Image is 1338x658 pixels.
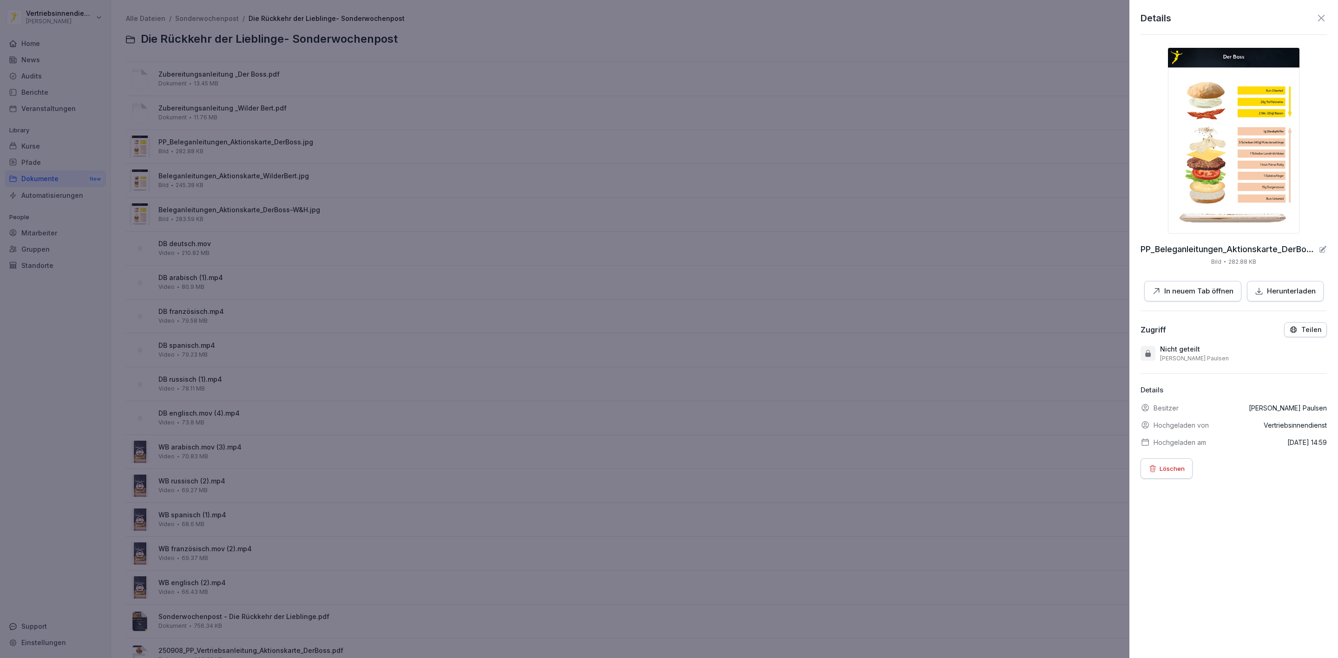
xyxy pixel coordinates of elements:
[1154,437,1206,447] p: Hochgeladen am
[1211,258,1221,266] p: Bild
[1249,403,1327,413] p: [PERSON_NAME] Paulsen
[1284,322,1327,337] button: Teilen
[1141,11,1171,25] p: Details
[1141,385,1327,396] p: Details
[1141,325,1166,334] div: Zugriff
[1154,403,1179,413] p: Besitzer
[1228,258,1256,266] p: 282.88 KB
[1267,286,1316,297] p: Herunterladen
[1141,245,1315,254] p: PP_Beleganleitungen_Aktionskarte_DerBoss.jpg
[1264,420,1327,430] p: Vertriebsinnendienst
[1144,281,1241,302] button: In neuem Tab öffnen
[1154,420,1209,430] p: Hochgeladen von
[1160,355,1229,362] p: [PERSON_NAME] Paulsen
[1141,458,1193,479] button: Löschen
[1160,463,1185,474] p: Löschen
[1247,281,1324,302] button: Herunterladen
[1164,286,1233,297] p: In neuem Tab öffnen
[1168,48,1299,234] img: thumbnail
[1301,326,1322,333] p: Teilen
[1287,437,1327,447] p: [DATE] 14:59
[1160,345,1200,354] p: Nicht geteilt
